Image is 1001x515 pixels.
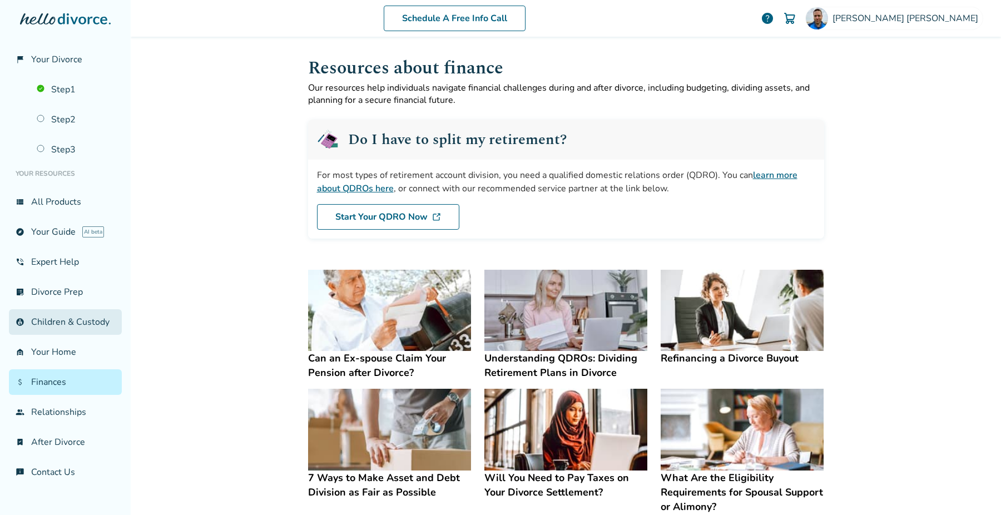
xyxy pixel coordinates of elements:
[9,189,122,215] a: view_listAll Products
[9,399,122,425] a: groupRelationships
[432,212,441,221] img: DL
[16,468,24,477] span: chat_info
[16,227,24,236] span: explore
[806,7,828,29] img: Keith Harrington
[317,128,339,151] img: QDRO
[9,47,122,72] a: flag_2Your Divorce
[82,226,104,237] span: AI beta
[9,459,122,485] a: chat_infoContact Us
[9,429,122,455] a: bookmark_checkAfter Divorce
[832,12,983,24] span: [PERSON_NAME] [PERSON_NAME]
[317,169,815,195] div: For most types of retirement account division, you need a qualified domestic relations order (QDR...
[308,55,824,82] h1: Resources about finance
[9,339,122,365] a: garage_homeYour Home
[661,270,824,366] a: Refinancing a Divorce BuyoutRefinancing a Divorce Buyout
[661,351,824,365] h4: Refinancing a Divorce Buyout
[31,53,82,66] span: Your Divorce
[16,438,24,447] span: bookmark_check
[317,204,459,230] a: Start Your QDRO Now
[661,270,824,351] img: Refinancing a Divorce Buyout
[9,219,122,245] a: exploreYour GuideAI beta
[9,279,122,305] a: list_alt_checkDivorce Prep
[384,6,526,31] a: Schedule A Free Info Call
[308,471,471,499] h4: 7 Ways to Make Asset and Debt Division as Fair as Possible
[661,389,824,514] a: What Are the Eligibility Requirements for Spousal Support or Alimony?What Are the Eligibility Req...
[16,197,24,206] span: view_list
[484,351,647,380] h4: Understanding QDROs: Dividing Retirement Plans in Divorce
[9,162,122,185] li: Your Resources
[30,77,122,102] a: Step1
[16,408,24,417] span: group
[16,55,24,64] span: flag_2
[761,12,774,25] a: help
[16,288,24,296] span: list_alt_check
[16,318,24,326] span: account_child
[484,389,647,471] img: Will You Need to Pay Taxes on Your Divorce Settlement?
[308,389,471,471] img: 7 Ways to Make Asset and Debt Division as Fair as Possible
[484,389,647,499] a: Will You Need to Pay Taxes on Your Divorce Settlement?Will You Need to Pay Taxes on Your Divorce ...
[783,12,796,25] img: Cart
[9,309,122,335] a: account_childChildren & Custody
[9,369,122,395] a: attach_moneyFinances
[30,107,122,132] a: Step2
[30,137,122,162] a: Step3
[16,257,24,266] span: phone_in_talk
[308,82,824,106] p: Our resources help individuals navigate financial challenges during and after divorce, including ...
[9,249,122,275] a: phone_in_talkExpert Help
[661,389,824,471] img: What Are the Eligibility Requirements for Spousal Support or Alimony?
[945,462,1001,515] iframe: Chat Widget
[308,351,471,380] h4: Can an Ex-spouse Claim Your Pension after Divorce?
[16,378,24,387] span: attach_money
[661,471,824,514] h4: What Are the Eligibility Requirements for Spousal Support or Alimony?
[484,471,647,499] h4: Will You Need to Pay Taxes on Your Divorce Settlement?
[308,389,471,499] a: 7 Ways to Make Asset and Debt Division as Fair as Possible7 Ways to Make Asset and Debt Division ...
[308,270,471,351] img: Can an Ex-spouse Claim Your Pension after Divorce?
[484,270,647,351] img: Understanding QDROs: Dividing Retirement Plans in Divorce
[16,348,24,356] span: garage_home
[308,270,471,380] a: Can an Ex-spouse Claim Your Pension after Divorce?Can an Ex-spouse Claim Your Pension after Divorce?
[484,270,647,380] a: Understanding QDROs: Dividing Retirement Plans in DivorceUnderstanding QDROs: Dividing Retirement...
[348,132,567,147] h2: Do I have to split my retirement?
